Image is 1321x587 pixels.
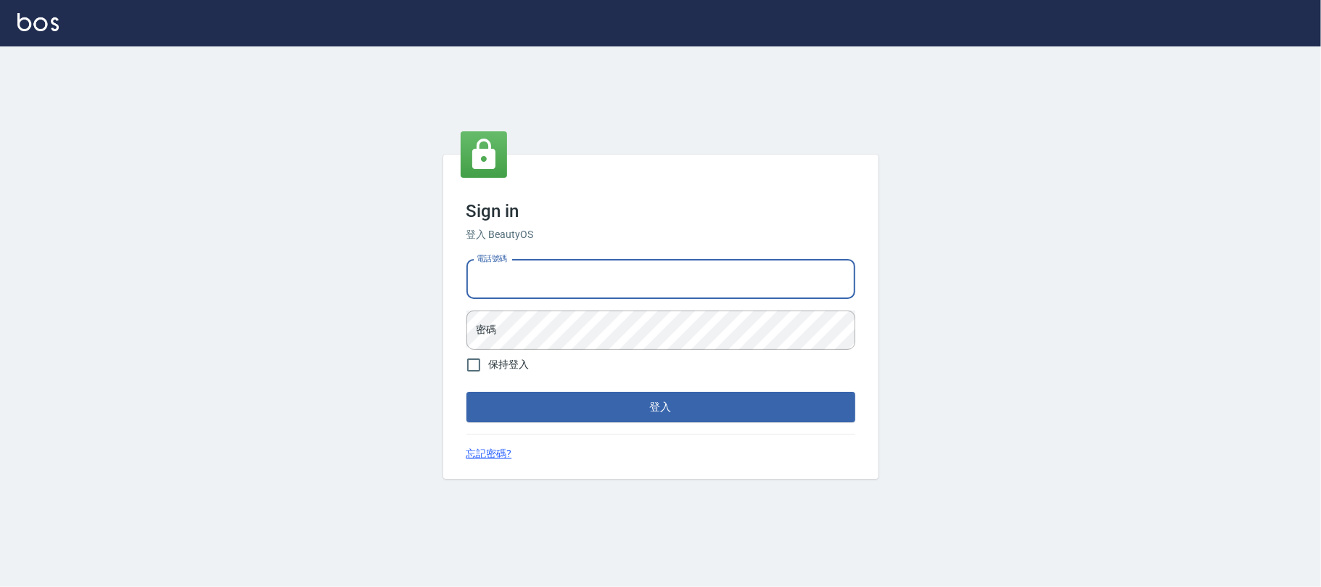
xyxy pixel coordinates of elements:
[489,357,530,372] span: 保持登入
[477,253,507,264] label: 電話號碼
[17,13,59,31] img: Logo
[466,201,855,221] h3: Sign in
[466,392,855,422] button: 登入
[466,227,855,242] h6: 登入 BeautyOS
[466,446,512,461] a: 忘記密碼?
